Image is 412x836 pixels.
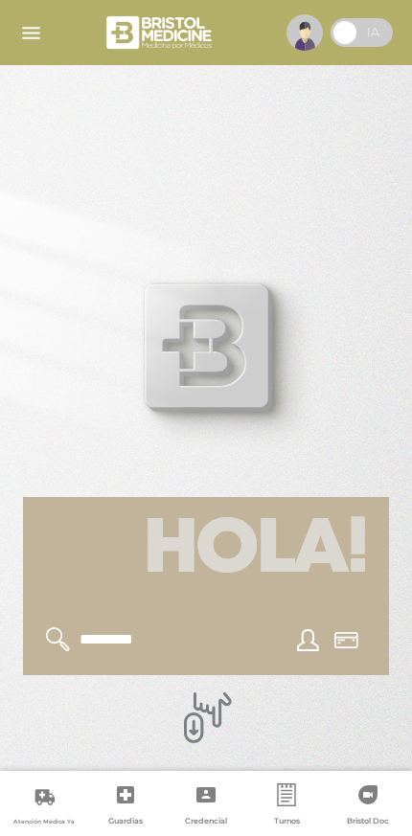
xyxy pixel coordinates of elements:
img: bristol-medicine-blanco.png [103,10,217,56]
h1: Hola! [23,497,389,604]
span: Guardias [108,814,143,831]
a: Bristol Doc [328,783,408,832]
a: Guardias [84,783,165,832]
span: Turnos [274,814,300,831]
span: Atención Médica Ya [13,815,75,832]
span: Bristol Doc [347,814,389,831]
a: Turnos [246,783,327,832]
img: Cober_menu-lines-white.svg [19,21,43,45]
a: Credencial [166,783,246,832]
span: Credencial [185,814,227,831]
a: Atención Médica Ya [4,785,84,831]
img: profile-placeholder.svg [286,14,323,51]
